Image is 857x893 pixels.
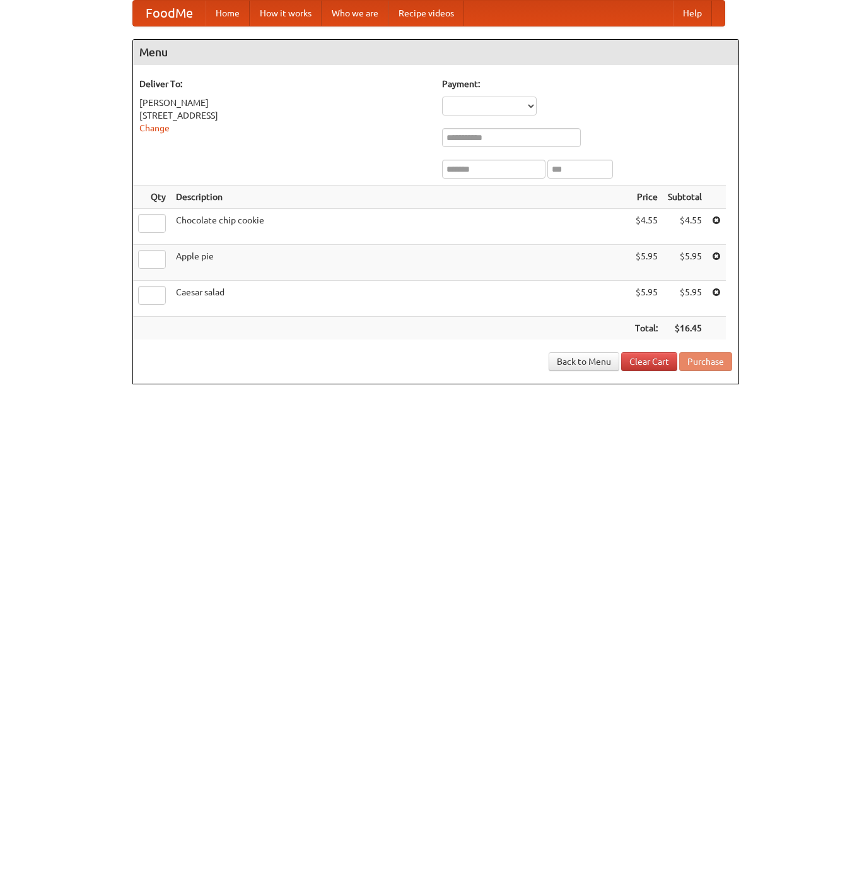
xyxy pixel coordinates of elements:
[549,352,619,371] a: Back to Menu
[630,186,663,209] th: Price
[630,209,663,245] td: $4.55
[139,97,429,109] div: [PERSON_NAME]
[171,245,630,281] td: Apple pie
[663,209,707,245] td: $4.55
[133,1,206,26] a: FoodMe
[679,352,732,371] button: Purchase
[442,78,732,90] h5: Payment:
[133,40,738,65] h4: Menu
[673,1,712,26] a: Help
[630,281,663,317] td: $5.95
[206,1,250,26] a: Home
[630,245,663,281] td: $5.95
[621,352,677,371] a: Clear Cart
[322,1,388,26] a: Who we are
[663,317,707,340] th: $16.45
[663,245,707,281] td: $5.95
[139,109,429,122] div: [STREET_ADDRESS]
[250,1,322,26] a: How it works
[133,186,171,209] th: Qty
[663,281,707,317] td: $5.95
[630,317,663,340] th: Total:
[139,123,170,133] a: Change
[388,1,464,26] a: Recipe videos
[171,186,630,209] th: Description
[663,186,707,209] th: Subtotal
[171,281,630,317] td: Caesar salad
[171,209,630,245] td: Chocolate chip cookie
[139,78,429,90] h5: Deliver To:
